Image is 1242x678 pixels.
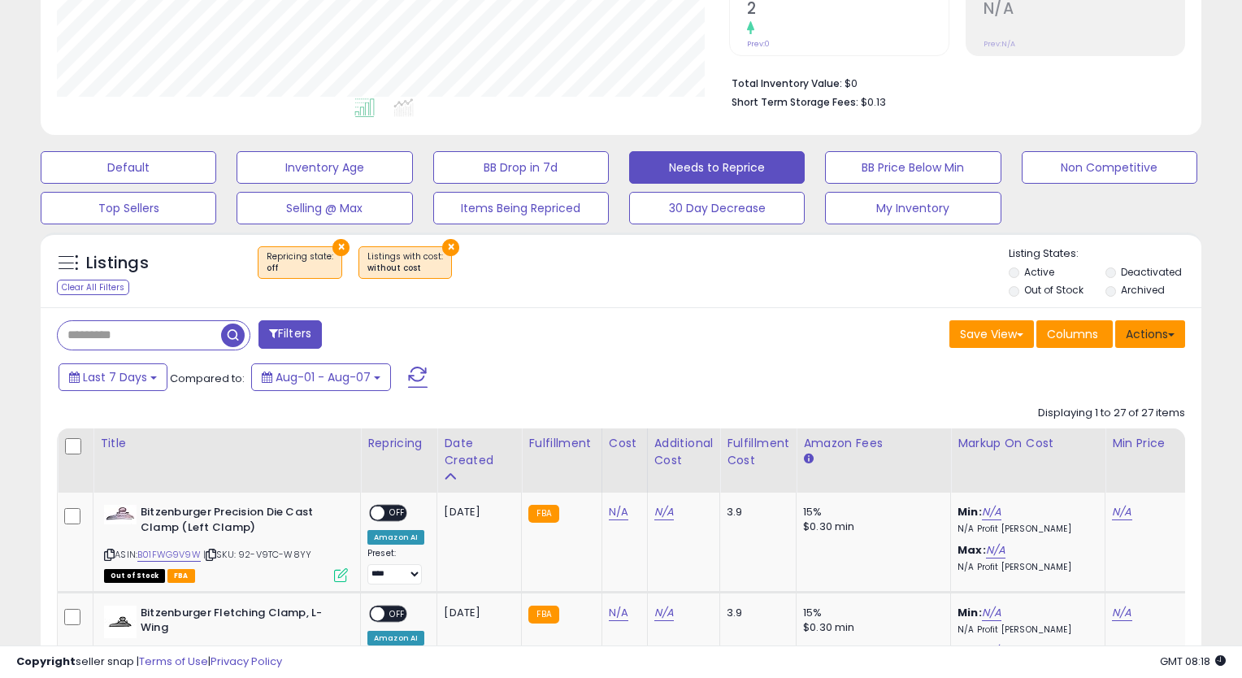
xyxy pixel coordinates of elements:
button: Needs to Reprice [629,151,805,184]
a: N/A [654,504,674,520]
a: N/A [609,605,628,621]
button: Top Sellers [41,192,216,224]
button: Save View [949,320,1034,348]
span: Repricing state : [267,250,333,275]
div: Markup on Cost [958,435,1098,452]
span: Compared to: [170,371,245,386]
div: Amazon AI [367,530,424,545]
div: Fulfillment [528,435,594,452]
span: Listings with cost : [367,250,443,275]
p: N/A Profit [PERSON_NAME] [958,562,1092,573]
button: × [442,239,459,256]
img: 31tQqQRS+6L._SL40_.jpg [104,505,137,524]
button: Aug-01 - Aug-07 [251,363,391,391]
label: Active [1024,265,1054,279]
button: Filters [258,320,322,349]
button: × [332,239,350,256]
div: 15% [803,505,938,519]
a: N/A [982,605,1001,621]
img: 31lqDj7-LVL._SL40_.jpg [104,606,137,638]
b: Bitzenburger Precision Die Cast Clamp (Left Clamp) [141,505,338,539]
div: [DATE] [444,505,509,519]
small: FBA [528,606,558,624]
small: Amazon Fees. [803,452,813,467]
button: Non Competitive [1022,151,1197,184]
div: Displaying 1 to 27 of 27 items [1038,406,1185,421]
span: OFF [384,506,410,520]
strong: Copyright [16,654,76,669]
div: Repricing [367,435,430,452]
a: N/A [1112,504,1131,520]
div: seller snap | | [16,654,282,670]
a: B01FWG9V9W [137,548,201,562]
b: Total Inventory Value: [732,76,842,90]
span: OFF [384,606,410,620]
span: Columns [1047,326,1098,342]
button: Columns [1036,320,1113,348]
div: Amazon Fees [803,435,944,452]
label: Out of Stock [1024,283,1083,297]
span: All listings that are currently out of stock and unavailable for purchase on Amazon [104,569,165,583]
button: Selling @ Max [237,192,412,224]
a: N/A [982,504,1001,520]
small: FBA [528,505,558,523]
p: N/A Profit [PERSON_NAME] [958,624,1092,636]
a: N/A [1112,605,1131,621]
button: My Inventory [825,192,1001,224]
a: N/A [654,605,674,621]
small: Prev: N/A [984,39,1015,49]
p: Listing States: [1009,246,1201,262]
div: off [267,263,333,274]
button: Inventory Age [237,151,412,184]
label: Deactivated [1121,265,1182,279]
span: | SKU: 92-V9TC-W8YY [203,548,311,561]
button: Actions [1115,320,1185,348]
div: 3.9 [727,505,784,519]
th: The percentage added to the cost of goods (COGS) that forms the calculator for Min & Max prices. [951,428,1105,493]
b: Max: [958,542,986,558]
div: Min Price [1112,435,1196,452]
p: N/A Profit [PERSON_NAME] [958,524,1092,535]
div: $0.30 min [803,620,938,635]
div: Fulfillment Cost [727,435,789,469]
span: FBA [167,569,195,583]
div: $0.30 min [803,519,938,534]
li: $0 [732,72,1173,92]
button: Last 7 Days [59,363,167,391]
b: Short Term Storage Fees: [732,95,858,109]
span: 2025-08-15 08:18 GMT [1160,654,1226,669]
div: Date Created [444,435,515,469]
b: Min: [958,504,982,519]
div: Additional Cost [654,435,714,469]
div: 3.9 [727,606,784,620]
b: Bitzenburger Fletching Clamp, L-Wing [141,606,338,640]
span: $0.13 [861,94,886,110]
div: Preset: [367,548,424,585]
a: N/A [609,504,628,520]
button: 30 Day Decrease [629,192,805,224]
div: 15% [803,606,938,620]
div: Title [100,435,354,452]
div: without cost [367,263,443,274]
span: Aug-01 - Aug-07 [276,369,371,385]
button: BB Drop in 7d [433,151,609,184]
label: Archived [1121,283,1165,297]
a: Terms of Use [139,654,208,669]
a: Privacy Policy [211,654,282,669]
span: Last 7 Days [83,369,147,385]
div: ASIN: [104,505,348,580]
div: Cost [609,435,641,452]
button: BB Price Below Min [825,151,1001,184]
button: Items Being Repriced [433,192,609,224]
a: N/A [986,542,1005,558]
button: Default [41,151,216,184]
div: [DATE] [444,606,509,620]
small: Prev: 0 [747,39,770,49]
h5: Listings [86,252,149,275]
b: Min: [958,605,982,620]
div: Clear All Filters [57,280,129,295]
